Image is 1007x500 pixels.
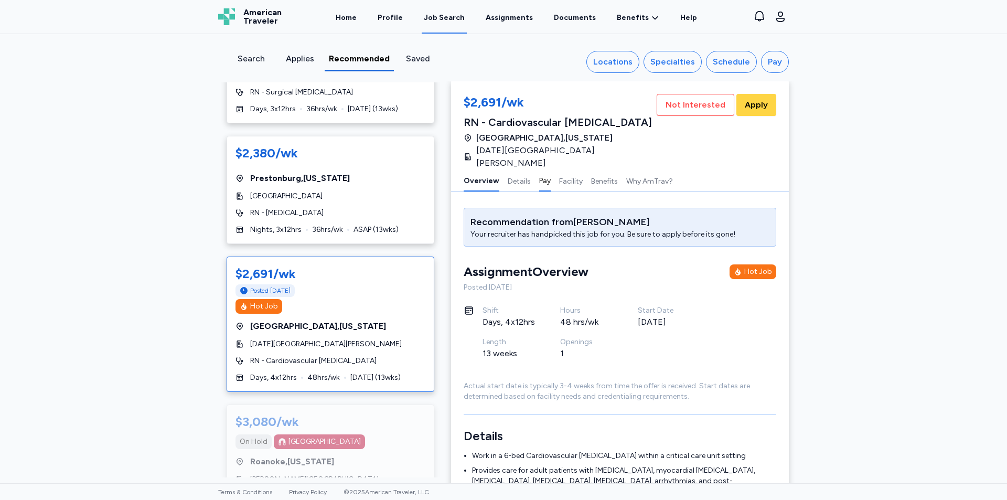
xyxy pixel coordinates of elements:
[464,115,655,130] div: RN - Cardiovascular [MEDICAL_DATA]
[348,104,398,114] span: [DATE] ( 13 wks)
[617,13,659,23] a: Benefits
[464,428,776,444] h3: Details
[591,169,618,192] button: Benefits
[744,267,772,277] div: Hot Job
[424,13,465,23] div: Job Search
[539,169,551,192] button: Pay
[745,99,768,111] span: Apply
[306,104,337,114] span: 36 hrs/wk
[250,373,297,383] span: Days, 4x12hrs
[560,337,613,347] div: Openings
[483,305,535,316] div: Shift
[666,99,725,111] span: Not Interested
[235,265,425,282] div: $2,691/wk
[464,263,588,280] div: Assignment Overview
[250,208,324,218] span: RN - [MEDICAL_DATA]
[288,437,361,447] div: [GEOGRAPHIC_DATA]
[470,229,735,240] div: Your recruiter has handpicked this job for you. Be sure to apply before its gone!
[472,451,776,461] li: Work in a 6-bed Cardiovascular [MEDICAL_DATA] within a critical care unit setting
[483,337,535,347] div: Length
[250,356,377,366] span: RN - Cardiovascular [MEDICAL_DATA]
[638,316,690,328] div: [DATE]
[289,488,327,496] a: Privacy Policy
[218,8,235,25] img: Logo
[761,51,789,73] button: Pay
[353,225,399,235] span: ASAP ( 13 wks)
[464,94,655,113] div: $2,691/wk
[312,225,343,235] span: 36 hrs/wk
[250,225,302,235] span: Nights, 3x12hrs
[476,132,613,144] span: [GEOGRAPHIC_DATA] , [US_STATE]
[559,169,583,192] button: Facility
[235,145,425,162] div: $2,380/wk
[344,488,429,496] span: © 2025 American Traveler, LLC
[231,52,271,65] div: Search
[235,413,425,430] div: $3,080/wk
[586,51,639,73] button: Locations
[483,316,535,328] div: Days, 4x12hrs
[307,373,340,383] span: 48 hrs/wk
[593,56,633,68] div: Locations
[644,51,702,73] button: Specialties
[617,13,649,23] span: Benefits
[472,465,776,497] li: Provides care for adult patients with [MEDICAL_DATA], myocardial [MEDICAL_DATA], [MEDICAL_DATA], ...
[250,87,353,98] span: RN - Surgical [MEDICAL_DATA]
[626,169,673,192] button: Why AmTrav?
[218,488,272,496] a: Terms & Conditions
[464,381,776,402] div: Actual start date is typically 3-4 weeks from time the offer is received. Start dates are determi...
[706,51,757,73] button: Schedule
[243,8,282,25] span: American Traveler
[250,104,296,114] span: Days, 3x12hrs
[250,339,402,349] span: [DATE][GEOGRAPHIC_DATA][PERSON_NAME]
[250,474,379,485] span: [PERSON_NAME][GEOGRAPHIC_DATA]
[638,305,690,316] div: Start Date
[250,301,278,312] div: Hot Job
[768,56,782,68] div: Pay
[476,144,648,169] span: [DATE][GEOGRAPHIC_DATA][PERSON_NAME]
[464,169,499,192] button: Overview
[329,52,390,65] div: Recommended
[464,282,776,293] div: Posted [DATE]
[398,52,438,65] div: Saved
[470,215,735,229] div: Recommendation from [PERSON_NAME]
[560,347,613,360] div: 1
[250,172,350,185] span: Prestonburg , [US_STATE]
[250,286,291,295] span: Posted [DATE]
[250,455,334,468] span: Roanoke , [US_STATE]
[240,437,267,447] div: On Hold
[560,305,613,316] div: Hours
[422,1,467,34] a: Job Search
[713,56,750,68] div: Schedule
[350,373,401,383] span: [DATE] ( 13 wks)
[657,94,734,116] button: Not Interested
[483,347,535,360] div: 13 weeks
[250,320,386,333] span: [GEOGRAPHIC_DATA] , [US_STATE]
[650,56,695,68] div: Specialties
[560,316,613,328] div: 48 hrs/wk
[250,191,323,201] span: [GEOGRAPHIC_DATA]
[736,94,776,116] button: Apply
[508,169,531,192] button: Details
[280,52,320,65] div: Applies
